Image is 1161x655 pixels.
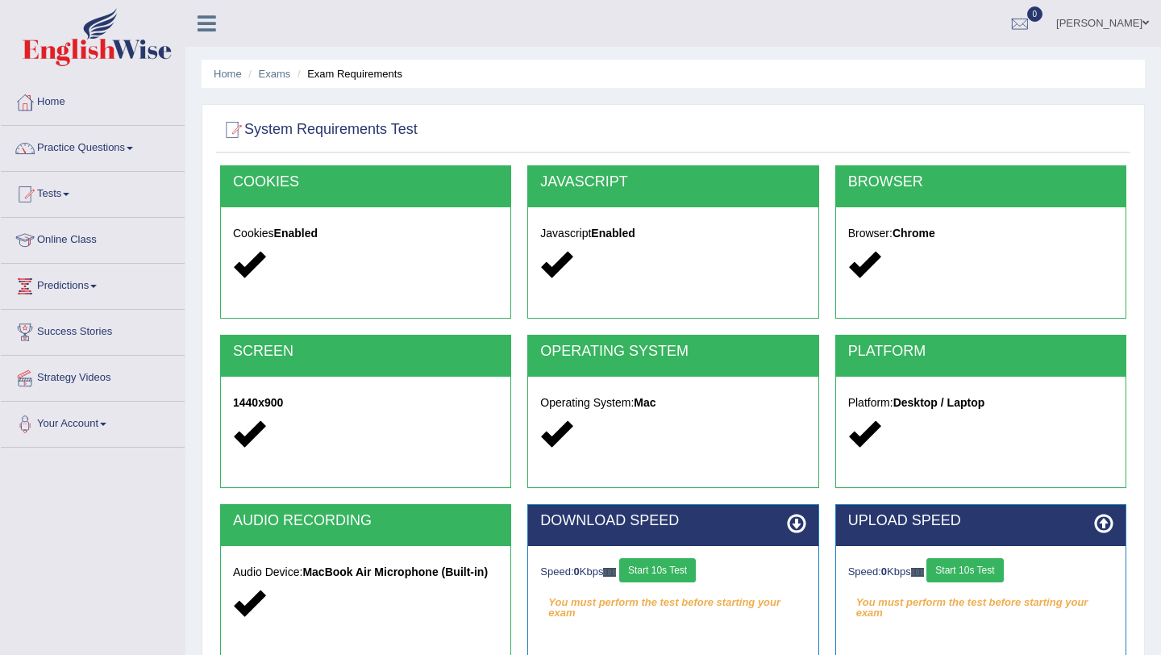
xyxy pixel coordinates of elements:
a: Online Class [1,218,185,258]
h2: OPERATING SYSTEM [540,344,805,360]
h2: System Requirements Test [220,118,418,142]
strong: Chrome [893,227,935,240]
a: Home [1,80,185,120]
li: Exam Requirements [293,66,402,81]
h2: BROWSER [848,174,1113,190]
a: Strategy Videos [1,356,185,396]
div: Speed: Kbps [848,558,1113,586]
a: Tests [1,172,185,212]
h2: AUDIO RECORDING [233,513,498,529]
strong: MacBook Air Microphone (Built-in) [302,565,488,578]
a: Home [214,68,242,80]
strong: Enabled [591,227,635,240]
span: 0 [1027,6,1043,22]
h5: Cookies [233,227,498,240]
h5: Audio Device: [233,566,498,578]
a: Success Stories [1,310,185,350]
a: Your Account [1,402,185,442]
h5: Operating System: [540,397,805,409]
div: Speed: Kbps [540,558,805,586]
strong: Enabled [274,227,318,240]
a: Exams [259,68,291,80]
a: Practice Questions [1,126,185,166]
h2: DOWNLOAD SPEED [540,513,805,529]
img: ajax-loader-fb-connection.gif [603,568,616,577]
h5: Javascript [540,227,805,240]
h2: UPLOAD SPEED [848,513,1113,529]
strong: 0 [574,565,580,578]
strong: 1440x900 [233,396,283,409]
h2: COOKIES [233,174,498,190]
h2: SCREEN [233,344,498,360]
h2: JAVASCRIPT [540,174,805,190]
strong: 0 [881,565,887,578]
em: You must perform the test before starting your exam [540,590,805,615]
h5: Browser: [848,227,1113,240]
h5: Platform: [848,397,1113,409]
strong: Mac [634,396,655,409]
img: ajax-loader-fb-connection.gif [911,568,924,577]
button: Start 10s Test [926,558,1003,582]
strong: Desktop / Laptop [893,396,985,409]
a: Predictions [1,264,185,304]
button: Start 10s Test [619,558,696,582]
em: You must perform the test before starting your exam [848,590,1113,615]
h2: PLATFORM [848,344,1113,360]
